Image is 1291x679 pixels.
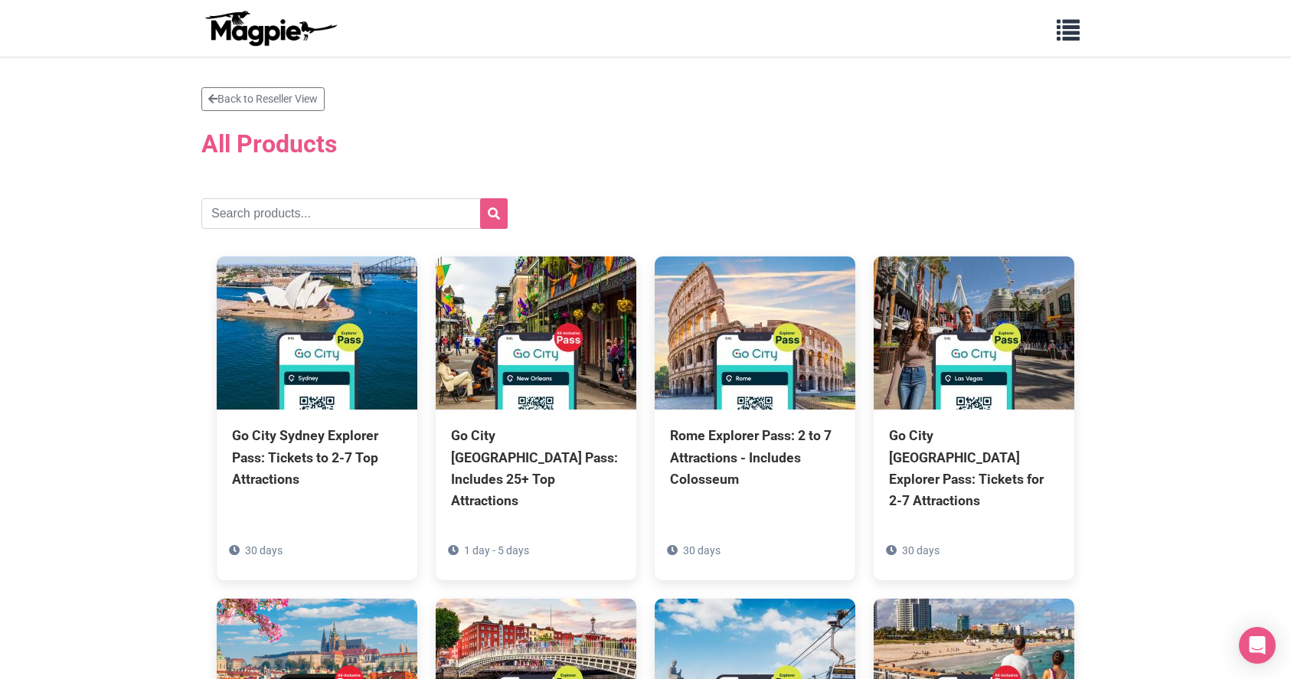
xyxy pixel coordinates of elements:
img: Rome Explorer Pass: 2 to 7 Attractions - Includes Colosseum [655,256,855,410]
a: Go City Sydney Explorer Pass: Tickets to 2-7 Top Attractions 30 days [217,256,417,558]
a: Back to Reseller View [201,87,325,111]
div: Open Intercom Messenger [1239,627,1276,664]
span: 30 days [902,544,940,557]
div: Go City [GEOGRAPHIC_DATA] Explorer Pass: Tickets for 2-7 Attractions [889,425,1059,511]
div: Rome Explorer Pass: 2 to 7 Attractions - Includes Colosseum [670,425,840,489]
span: 30 days [683,544,721,557]
img: Go City New Orleans Pass: Includes 25+ Top Attractions [436,256,636,410]
a: Go City [GEOGRAPHIC_DATA] Explorer Pass: Tickets for 2-7 Attractions 30 days [874,256,1074,580]
div: Go City [GEOGRAPHIC_DATA] Pass: Includes 25+ Top Attractions [451,425,621,511]
img: Go City Sydney Explorer Pass: Tickets to 2-7 Top Attractions [217,256,417,410]
input: Search products... [201,198,508,229]
a: Rome Explorer Pass: 2 to 7 Attractions - Includes Colosseum 30 days [655,256,855,558]
h2: All Products [201,120,1090,168]
img: logo-ab69f6fb50320c5b225c76a69d11143b.png [201,10,339,47]
div: Go City Sydney Explorer Pass: Tickets to 2-7 Top Attractions [232,425,402,489]
span: 30 days [245,544,283,557]
a: Go City [GEOGRAPHIC_DATA] Pass: Includes 25+ Top Attractions 1 day - 5 days [436,256,636,580]
span: 1 day - 5 days [464,544,529,557]
img: Go City Las Vegas Explorer Pass: Tickets for 2-7 Attractions [874,256,1074,410]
